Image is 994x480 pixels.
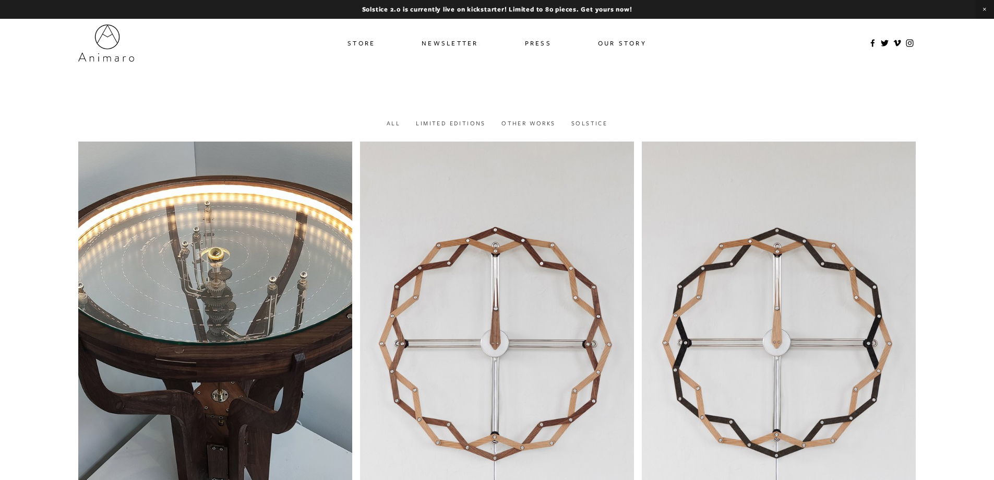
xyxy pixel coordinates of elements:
a: All [387,119,400,127]
a: Store [348,36,375,51]
a: Limited Editions [416,119,485,127]
a: Other works [501,119,555,127]
a: Press [525,36,552,51]
a: Our Story [598,36,646,51]
a: Newsletter [422,36,478,51]
img: Animaro [78,25,134,62]
a: Solstice [571,119,607,127]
